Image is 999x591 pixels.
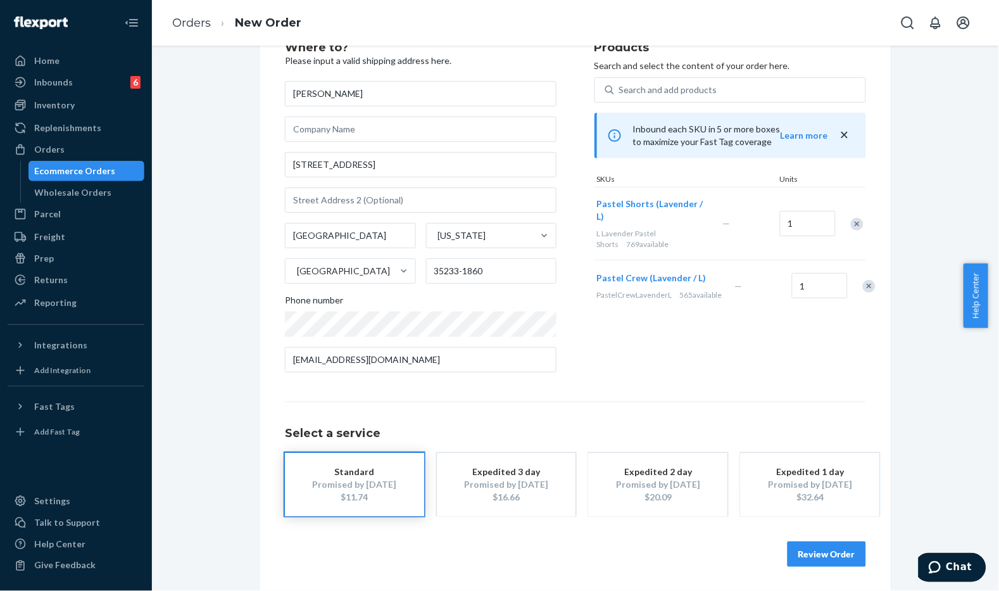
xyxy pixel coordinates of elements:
div: Remove Item [851,218,864,231]
div: Promised by [DATE] [456,478,557,491]
a: Parcel [8,204,144,224]
button: Expedited 1 dayPromised by [DATE]$32.64 [741,453,880,516]
a: Ecommerce Orders [28,161,145,181]
div: Reporting [34,296,77,309]
div: $20.09 [608,491,709,504]
div: Give Feedback [34,559,96,572]
a: Add Integration [8,360,144,381]
input: [US_STATE] [437,229,438,242]
a: Freight [8,227,144,247]
div: Promised by [DATE] [608,478,709,491]
div: Parcel [34,208,61,220]
button: Pastel Shorts (Lavender / L) [597,198,708,223]
span: PastelCrewLavenderL [597,290,672,300]
div: 6 [130,76,141,89]
span: — [723,218,731,229]
h2: Where to? [285,42,556,54]
h2: Products [594,42,866,54]
div: Inventory [34,99,75,111]
a: New Order [235,16,301,30]
span: Pastel Crew (Lavender / L) [597,272,707,283]
a: Reporting [8,293,144,313]
h1: Select a service [285,428,866,440]
button: Help Center [964,264,988,328]
ol: breadcrumbs [162,4,311,42]
div: Expedited 2 day [608,466,709,478]
div: Replenishments [34,122,101,134]
div: Fast Tags [34,400,75,413]
div: [US_STATE] [438,229,486,242]
button: Expedited 3 dayPromised by [DATE]$16.66 [437,453,576,516]
input: First & Last Name [285,81,556,106]
input: City [285,223,416,248]
a: Inventory [8,95,144,115]
div: Integrations [34,339,87,352]
div: $32.64 [760,491,861,504]
div: Promised by [DATE] [304,478,405,491]
input: Quantity [792,273,848,298]
a: Settings [8,491,144,511]
button: Learn more [781,129,828,142]
button: Open notifications [923,10,948,35]
div: $11.74 [304,491,405,504]
button: Open Search Box [895,10,920,35]
div: Wholesale Orders [35,186,112,199]
div: Remove Item [863,280,876,293]
div: Standard [304,466,405,478]
p: Search and select the content of your order here. [594,60,866,72]
a: Replenishments [8,118,144,138]
div: Help Center [34,538,85,550]
button: Expedited 2 dayPromised by [DATE]$20.09 [589,453,728,516]
button: Integrations [8,335,144,355]
button: Open account menu [951,10,976,35]
span: 565 available [680,290,722,300]
input: Street Address [285,152,556,177]
span: Phone number [285,294,343,312]
button: Pastel Crew (Lavender / L) [597,272,707,284]
div: Ecommerce Orders [35,165,116,177]
a: Help Center [8,534,144,554]
input: [GEOGRAPHIC_DATA] [296,265,297,277]
div: Add Integration [34,365,91,376]
a: Prep [8,248,144,269]
button: Close Navigation [119,10,144,35]
div: Inbounds [34,76,73,89]
a: Orders [8,139,144,160]
div: Add Fast Tag [34,426,80,437]
img: Flexport logo [14,16,68,29]
a: Add Fast Tag [8,422,144,442]
a: Returns [8,270,144,290]
div: Freight [34,231,65,243]
div: Search and add products [619,84,717,96]
span: Pastel Shorts (Lavender / L) [597,198,703,222]
span: — [735,281,743,291]
div: Settings [34,495,70,507]
div: Talk to Support [34,516,100,529]
div: [GEOGRAPHIC_DATA] [297,265,390,277]
p: Please input a valid shipping address here. [285,54,556,67]
span: 769 available [627,239,669,249]
a: Orders [172,16,211,30]
div: Units [777,174,834,187]
input: ZIP Code [426,258,557,284]
div: Orders [34,143,65,156]
button: StandardPromised by [DATE]$11.74 [285,453,424,516]
div: Expedited 1 day [760,466,861,478]
div: $16.66 [456,491,557,504]
button: Fast Tags [8,397,144,417]
span: L Lavender Pastel Shorts [597,229,657,249]
input: Quantity [780,211,836,236]
div: Returns [34,274,68,286]
a: Wholesale Orders [28,182,145,203]
div: Prep [34,252,54,265]
button: Review Order [788,542,866,567]
div: Expedited 3 day [456,466,557,478]
input: Email (Only Required for International) [285,347,556,372]
button: Give Feedback [8,556,144,576]
button: Talk to Support [8,512,144,533]
iframe: Opens a widget where you can chat to one of our agents [919,553,986,585]
a: Inbounds6 [8,72,144,92]
input: Street Address 2 (Optional) [285,187,556,213]
div: Inbound each SKU in 5 or more boxes to maximize your Fast Tag coverage [594,113,866,158]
